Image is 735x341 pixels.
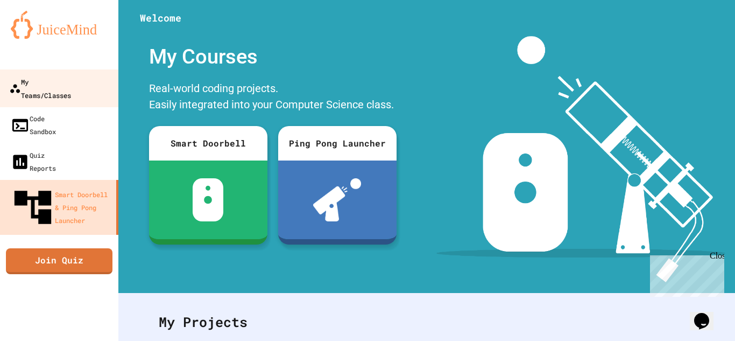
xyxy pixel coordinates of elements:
div: Smart Doorbell & Ping Pong Launcher [11,185,112,229]
img: banner-image-my-projects.png [436,36,725,282]
div: Code Sandbox [11,112,56,138]
iframe: chat widget [690,298,724,330]
div: Chat with us now!Close [4,4,74,68]
iframe: chat widget [646,251,724,297]
div: Ping Pong Launcher [278,126,397,161]
div: My Teams/Classes [9,75,71,101]
div: Quiz Reports [11,149,56,175]
div: Real-world coding projects. Easily integrated into your Computer Science class. [144,78,402,118]
div: My Courses [144,36,402,78]
img: logo-orange.svg [11,11,108,39]
img: ppl-with-ball.png [313,178,361,221]
a: Join Quiz [6,248,112,274]
img: sdb-white.svg [193,178,223,221]
div: Smart Doorbell [149,126,267,161]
